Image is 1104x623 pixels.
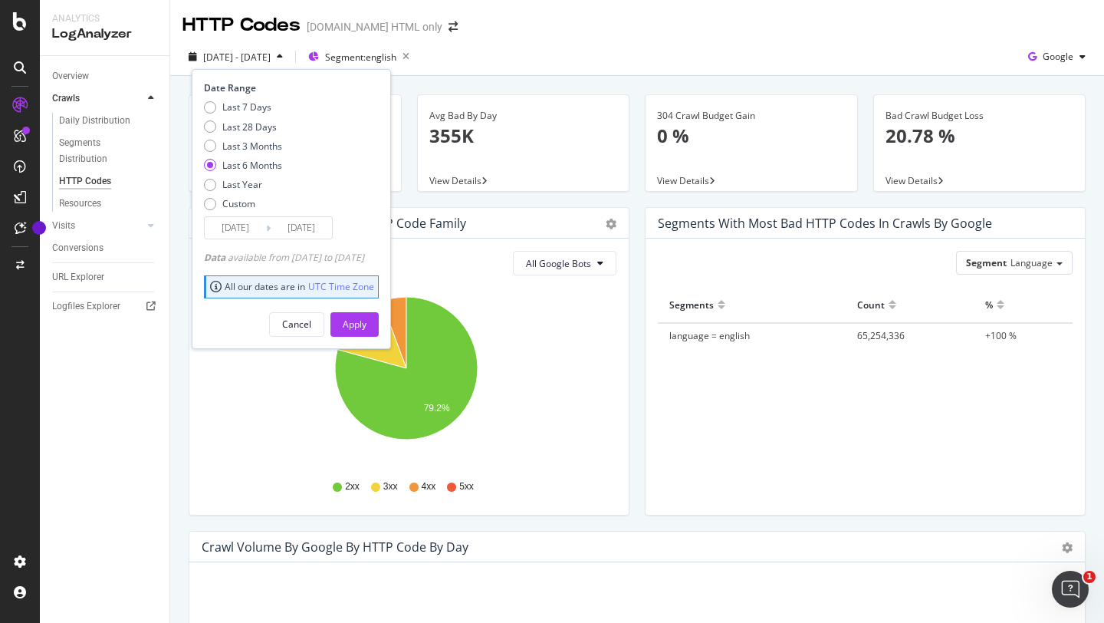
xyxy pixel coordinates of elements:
a: Conversions [52,240,159,256]
div: Date Range [204,81,375,94]
button: Segment:english [302,44,416,69]
div: Segments Distribution [59,135,144,167]
a: Daily Distribution [59,113,159,129]
span: Google [1043,50,1073,63]
button: Cancel [269,312,324,337]
button: All Google Bots [513,251,616,275]
span: 2xx [345,480,360,493]
a: Overview [52,68,159,84]
div: 304 Crawl Budget Gain [657,109,846,123]
span: language = english [669,329,750,342]
button: Google [1022,44,1092,69]
div: arrow-right-arrow-left [449,21,458,32]
a: Segments Distribution [59,135,159,167]
div: [DOMAIN_NAME] HTML only [307,19,442,35]
p: 20.78 % [886,123,1074,149]
div: Analytics [52,12,157,25]
button: Apply [330,312,379,337]
span: 65,254,336 [857,329,905,342]
div: Last 6 Months [222,159,282,172]
span: 3xx [383,480,398,493]
div: % [985,292,993,317]
a: HTTP Codes [59,173,159,190]
div: Last 3 Months [222,140,282,153]
div: Overview [52,68,89,84]
div: Crawl Volume by google by HTTP Code by Day [202,539,468,555]
span: View Details [429,174,481,187]
div: All our dates are in [210,280,374,293]
div: HTTP Codes [182,12,301,38]
input: End Date [271,217,332,239]
div: gear [1062,542,1073,553]
div: Conversions [52,240,103,256]
div: Apply [343,318,366,331]
div: Resources [59,196,101,212]
div: Crawls [52,91,80,107]
span: Language [1010,256,1053,269]
div: Count [857,292,885,317]
div: Last Year [204,178,282,191]
div: Last Year [222,178,262,191]
span: Segment: english [325,51,396,64]
p: 0 % [657,123,846,149]
div: Last 28 Days [204,120,282,133]
div: Cancel [282,318,311,331]
span: +100 % [985,329,1017,342]
div: URL Explorer [52,269,104,285]
div: available from [DATE] to [DATE] [204,251,364,264]
span: Segment [966,256,1007,269]
div: Segments [669,292,714,317]
a: Resources [59,196,159,212]
span: [DATE] - [DATE] [203,51,271,64]
p: 355K [429,123,618,149]
span: 5xx [459,480,474,493]
svg: A chart. [202,288,611,466]
span: Data [204,251,228,264]
div: HTTP Codes [59,173,111,190]
div: Bad Crawl Budget Loss [886,109,1074,123]
div: Visits [52,218,75,234]
div: gear [606,219,616,229]
div: Avg Bad By Day [429,109,618,123]
a: Crawls [52,91,143,107]
a: Visits [52,218,143,234]
a: Logfiles Explorer [52,298,159,315]
div: Last 28 Days [222,120,277,133]
div: Last 7 Days [222,101,271,114]
span: View Details [886,174,938,187]
input: Start Date [205,217,266,239]
a: UTC Time Zone [308,280,374,293]
div: LogAnalyzer [52,25,157,43]
span: View Details [657,174,709,187]
div: Tooltip anchor [32,221,46,235]
a: URL Explorer [52,269,159,285]
iframe: Intercom live chat [1052,571,1089,608]
div: Logfiles Explorer [52,298,120,315]
button: [DATE] - [DATE] [182,44,289,69]
span: 1 [1083,571,1096,583]
span: 4xx [422,480,436,493]
div: Segments with most bad HTTP codes in Crawls by google [658,216,992,231]
div: Last 3 Months [204,140,282,153]
span: All Google Bots [526,257,591,270]
div: Custom [222,197,255,210]
div: Last 6 Months [204,159,282,172]
div: Daily Distribution [59,113,130,129]
div: Custom [204,197,282,210]
text: 79.2% [424,403,450,414]
div: Last 7 Days [204,101,282,114]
